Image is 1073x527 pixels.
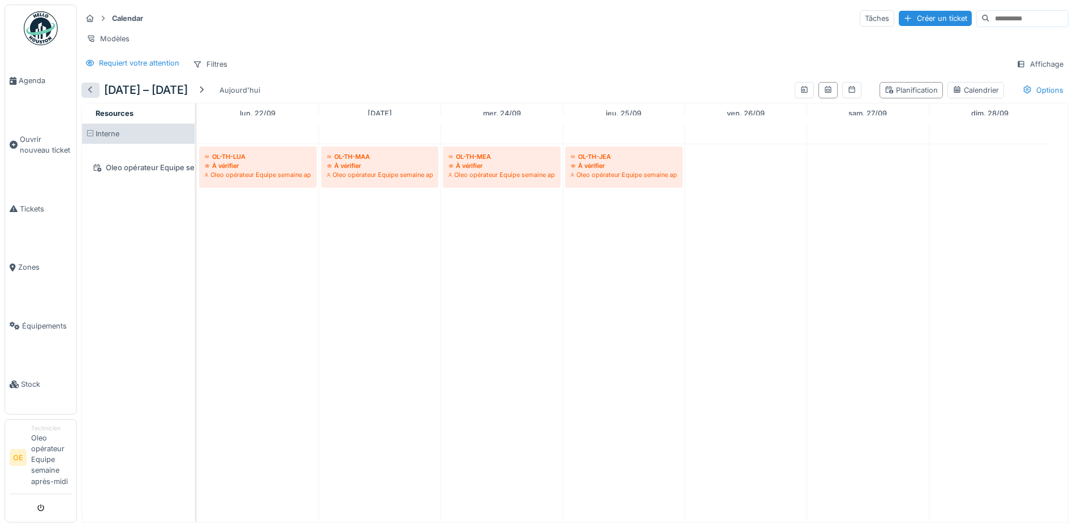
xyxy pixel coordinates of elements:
[205,152,311,161] div: OL-TH-LUA
[899,11,972,26] div: Créer un ticket
[31,424,72,491] li: Oleo opérateur Equipe semaine après-midi
[10,424,72,494] a: OE TechnicienOleo opérateur Equipe semaine après-midi
[885,85,938,96] div: Planification
[81,31,135,47] div: Modèles
[21,379,72,390] span: Stock
[18,262,72,273] span: Zones
[449,152,555,161] div: OL-TH-MEA
[237,106,278,121] a: 22 septembre 2025
[188,56,232,72] div: Filtres
[327,170,433,179] div: Oleo opérateur Equipe semaine après-midi
[20,204,72,214] span: Tickets
[22,321,72,331] span: Équipements
[20,134,72,155] span: Ouvrir nouveau ticket
[1011,56,1068,72] div: Affichage
[99,58,179,68] div: Requiert votre attention
[603,106,644,121] a: 25 septembre 2025
[10,449,27,466] li: OE
[96,129,119,138] span: Interne
[449,161,555,170] div: À vérifier
[365,106,395,121] a: 23 septembre 2025
[571,170,677,179] div: Oleo opérateur Equipe semaine après-midi
[24,11,58,45] img: Badge_color-CXgf-gQk.svg
[5,110,76,180] a: Ouvrir nouveau ticket
[1018,82,1068,98] div: Options
[327,161,433,170] div: À vérifier
[107,13,148,24] strong: Calendar
[860,10,894,27] div: Tâches
[5,296,76,355] a: Équipements
[5,51,76,110] a: Agenda
[215,83,265,98] div: Aujourd'hui
[96,109,133,118] span: Resources
[724,106,768,121] a: 26 septembre 2025
[846,106,890,121] a: 27 septembre 2025
[19,75,72,86] span: Agenda
[449,170,555,179] div: Oleo opérateur Equipe semaine après-midi
[205,161,311,170] div: À vérifier
[5,355,76,414] a: Stock
[31,424,72,433] div: Technicien
[205,170,311,179] div: Oleo opérateur Equipe semaine après-midi
[327,152,433,161] div: OL-TH-MAA
[571,152,677,161] div: OL-TH-JEA
[5,238,76,297] a: Zones
[89,161,188,175] div: Oleo opérateur Equipe semaine après-midi
[480,106,524,121] a: 24 septembre 2025
[968,106,1011,121] a: 28 septembre 2025
[5,179,76,238] a: Tickets
[571,161,677,170] div: À vérifier
[953,85,999,96] div: Calendrier
[104,83,188,97] h5: [DATE] – [DATE]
